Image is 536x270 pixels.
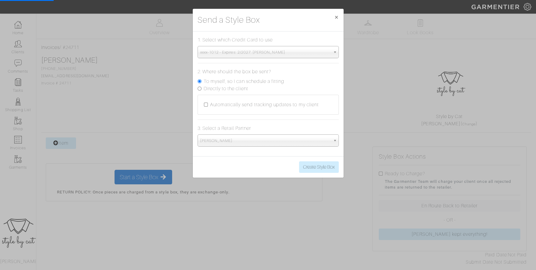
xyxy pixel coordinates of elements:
[210,101,319,108] label: Automatically send tracking updates to my client
[200,135,331,147] span: [PERSON_NAME]
[334,13,339,21] span: ×
[198,36,273,44] label: 1. Select which Credit Card to use
[198,14,260,26] h3: Send a Style Box
[200,46,331,58] span: xxxx-1012 - Expires: 2/2027. [PERSON_NAME]
[299,161,339,173] button: Create Style Box
[204,78,285,85] label: To myself, so I can schedule a fitting
[198,68,271,75] label: 2. Where should the box be sent?
[198,125,251,132] label: 3. Select a Retail Partner
[204,85,248,92] label: Directly to the client
[329,9,344,26] button: Close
